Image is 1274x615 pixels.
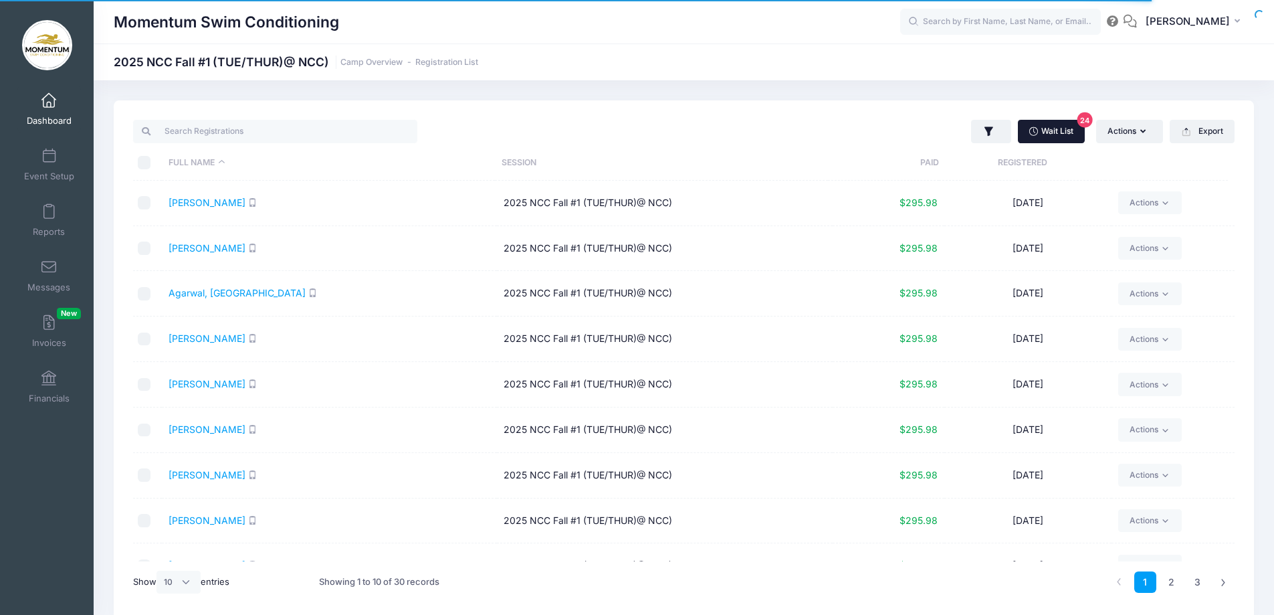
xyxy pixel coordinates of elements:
td: [DATE] [944,271,1112,317]
a: [PERSON_NAME] [169,378,245,389]
span: $295.98 [899,333,938,344]
button: Export [1170,120,1235,143]
span: $295.98 [899,378,938,389]
a: Actions [1118,328,1182,351]
img: Momentum Swim Conditioning [22,20,72,70]
td: [DATE] [944,226,1112,272]
td: 2025 NCC Fall #1 (TUE/THUR)@ NCC) [497,543,832,589]
label: Show entries [133,571,229,594]
a: [PERSON_NAME] [169,333,245,344]
span: 24 [1077,112,1093,128]
a: 1 [1134,572,1156,594]
td: 2025 NCC Fall #1 (TUE/THUR)@ NCC) [497,408,832,453]
td: [DATE] [944,317,1112,362]
a: Actions [1118,555,1182,578]
td: [DATE] [944,408,1112,453]
span: [PERSON_NAME] [1146,14,1230,29]
td: 2025 NCC Fall #1 (TUE/THUR)@ NCC) [497,317,832,362]
h1: 2025 NCC Fall #1 (TUE/THUR)@ NCC) [114,55,478,69]
i: SMS enabled [308,288,317,297]
div: Showing 1 to 10 of 30 records [319,567,439,598]
a: Dashboard [17,86,81,133]
span: New [57,308,81,319]
i: SMS enabled [248,334,257,343]
span: Invoices [32,337,66,349]
input: Search Registrations [133,120,417,143]
span: $295.98 [899,469,938,480]
td: 2025 NCC Fall #1 (TUE/THUR)@ NCC) [497,181,832,226]
td: [DATE] [944,543,1112,589]
td: 2025 NCC Fall #1 (TUE/THUR)@ NCC) [497,453,832,499]
h1: Momentum Swim Conditioning [114,7,339,37]
th: Paid: activate to sort column ascending [828,145,939,181]
a: [PERSON_NAME] [169,559,245,571]
a: Actions [1118,373,1182,396]
a: 3 [1186,572,1208,594]
th: Session: activate to sort column ascending [495,145,828,181]
th: Registered: activate to sort column ascending [939,145,1105,181]
a: Reports [17,197,81,244]
td: 2025 NCC Fall #1 (TUE/THUR)@ NCC) [497,226,832,272]
a: [PERSON_NAME] [169,515,245,526]
i: SMS enabled [248,561,257,569]
td: 2025 NCC Fall #1 (TUE/THUR)@ NCC) [497,362,832,408]
span: Event Setup [24,171,74,182]
a: Actions [1118,418,1182,441]
span: Financials [29,393,70,404]
a: 2 [1160,572,1182,594]
th: Full Name: activate to sort column descending [162,145,495,181]
a: Agarwal, [GEOGRAPHIC_DATA] [169,287,306,298]
a: Messages [17,252,81,299]
input: Search by First Name, Last Name, or Email... [900,9,1101,35]
a: Financials [17,363,81,410]
a: Registration List [415,58,478,68]
a: [PERSON_NAME] [169,469,245,480]
i: SMS enabled [248,198,257,207]
select: Showentries [156,571,201,594]
i: SMS enabled [248,379,257,388]
a: Actions [1118,464,1182,487]
a: Actions [1118,237,1182,260]
span: $295.98 [899,424,938,435]
a: Camp Overview [340,58,403,68]
td: [DATE] [944,453,1112,499]
i: SMS enabled [248,425,257,434]
a: [PERSON_NAME] [169,242,245,254]
a: Event Setup [17,141,81,188]
a: InvoicesNew [17,308,81,355]
a: Actions [1118,191,1182,214]
button: [PERSON_NAME] [1137,7,1254,37]
a: [PERSON_NAME] [169,197,245,208]
td: 2025 NCC Fall #1 (TUE/THUR)@ NCC) [497,499,832,544]
button: Actions [1096,120,1163,143]
i: SMS enabled [248,516,257,525]
a: Wait List24 [1018,120,1085,143]
span: $295.98 [899,197,938,208]
td: [DATE] [944,499,1112,544]
span: Dashboard [27,115,72,126]
span: $295.98 [899,242,938,254]
td: [DATE] [944,181,1112,226]
span: $295.98 [899,559,938,571]
a: [PERSON_NAME] [169,424,245,435]
span: Messages [27,282,70,293]
td: 2025 NCC Fall #1 (TUE/THUR)@ NCC) [497,271,832,317]
i: SMS enabled [248,470,257,479]
span: $295.98 [899,287,938,298]
i: SMS enabled [248,244,257,252]
a: Actions [1118,509,1182,532]
span: $295.98 [899,515,938,526]
span: Reports [33,226,65,238]
a: Actions [1118,282,1182,305]
td: [DATE] [944,362,1112,408]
